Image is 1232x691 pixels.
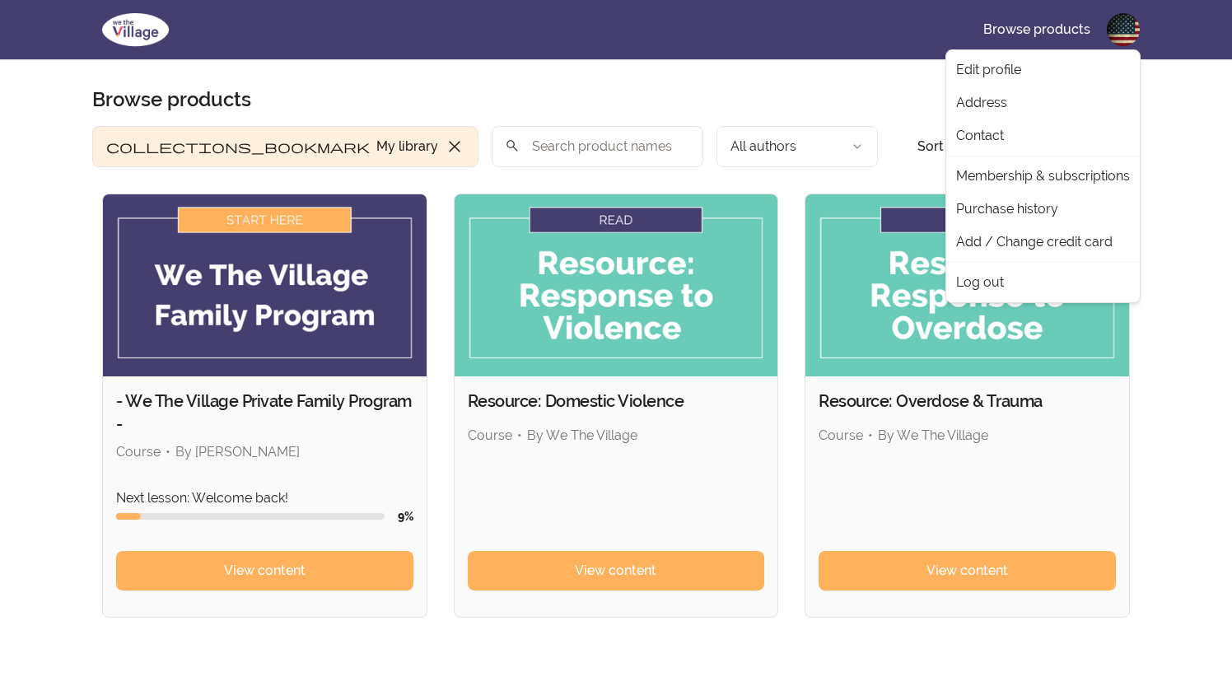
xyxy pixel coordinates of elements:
[950,119,1136,152] a: Contact
[950,86,1136,119] a: Address
[950,193,1136,226] a: Purchase history
[950,54,1136,86] a: Edit profile
[950,160,1136,193] a: Membership & subscriptions
[950,266,1136,299] a: Log out
[950,226,1136,259] a: Add / Change credit card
